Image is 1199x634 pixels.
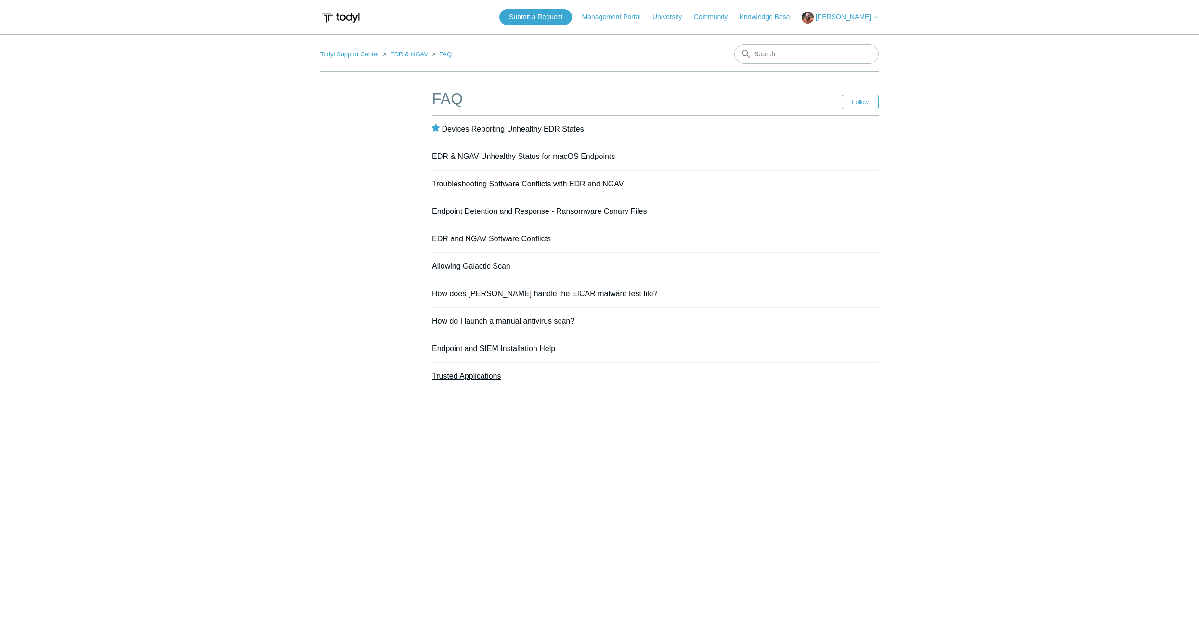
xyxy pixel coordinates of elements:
[802,12,879,24] button: [PERSON_NAME]
[432,317,574,325] a: How do I launch a manual antivirus scan?
[842,95,879,109] button: Follow Section
[582,12,651,22] a: Management Portal
[390,51,428,58] a: EDR & NGAV
[320,51,379,58] a: Todyl Support Center
[432,235,551,243] a: EDR and NGAV Software Conflicts
[432,262,510,270] a: Allowing Galactic Scan
[432,290,658,298] a: How does [PERSON_NAME] handle the EICAR malware test file?
[320,9,361,26] img: Todyl Support Center Help Center home page
[430,51,452,58] li: FAQ
[432,344,555,353] a: Endpoint and SIEM Installation Help
[499,9,572,25] a: Submit a Request
[734,44,879,64] input: Search
[694,12,738,22] a: Community
[432,124,440,132] svg: Promoted article
[442,125,584,133] a: Devices Reporting Unhealthy EDR States
[432,87,842,110] h1: FAQ
[439,51,452,58] a: FAQ
[816,13,871,21] span: [PERSON_NAME]
[652,12,691,22] a: University
[381,51,430,58] li: EDR & NGAV
[740,12,800,22] a: Knowledge Base
[432,207,647,215] a: Endpoint Detention and Response - Ransomware Canary Files
[320,51,381,58] li: Todyl Support Center
[432,180,624,188] a: Troubleshooting Software Conflicts with EDR and NGAV
[432,372,501,380] a: Trusted Applications
[432,152,615,160] a: EDR & NGAV Unhealthy Status for macOS Endpoints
